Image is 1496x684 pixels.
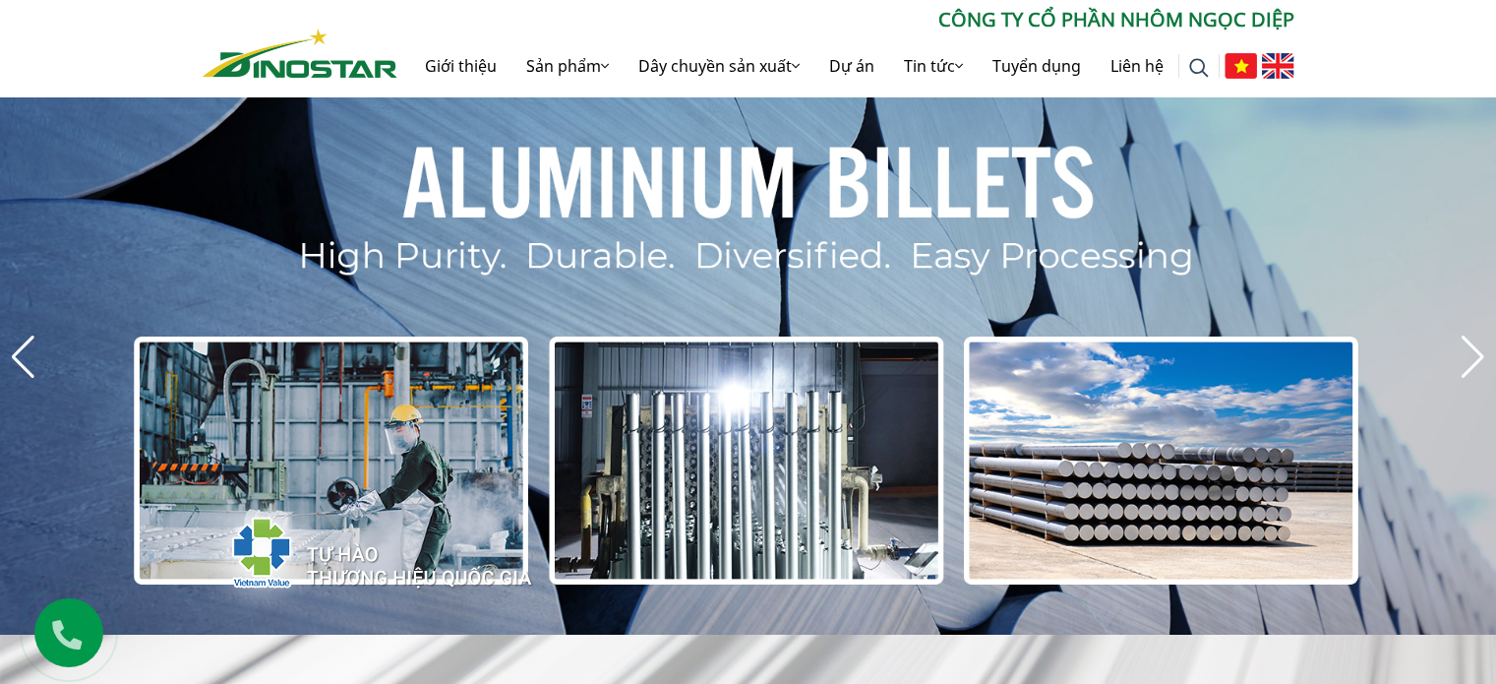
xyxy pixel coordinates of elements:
[889,34,978,97] a: Tin tức
[1189,58,1209,78] img: search
[173,481,535,615] img: thqg
[1262,53,1294,79] img: English
[1096,34,1178,97] a: Liên hệ
[410,34,511,97] a: Giới thiệu
[10,336,36,379] div: Previous slide
[1225,53,1257,79] img: Tiếng Việt
[814,34,889,97] a: Dự án
[397,5,1294,34] p: CÔNG TY CỔ PHẦN NHÔM NGỌC DIỆP
[203,25,397,77] a: Nhôm Dinostar
[1460,336,1486,379] div: Next slide
[511,34,624,97] a: Sản phẩm
[978,34,1096,97] a: Tuyển dụng
[624,34,814,97] a: Dây chuyền sản xuất
[203,29,397,78] img: Nhôm Dinostar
